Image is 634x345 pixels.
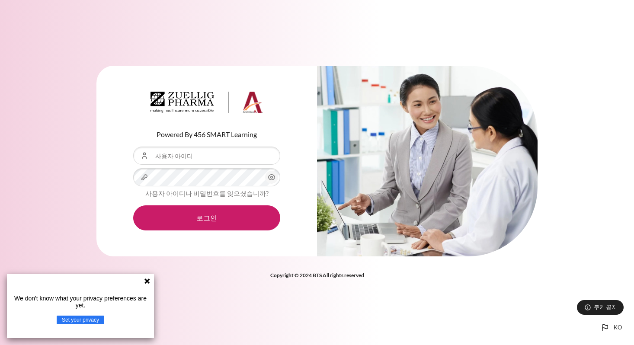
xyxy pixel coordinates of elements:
[133,129,280,140] p: Powered By 456 SMART Learning
[57,316,104,324] button: Set your privacy
[577,300,624,315] button: 쿠키 공지
[614,323,622,332] span: ko
[10,295,150,309] p: We don't know what your privacy preferences are yet.
[596,319,625,336] button: Languages
[594,303,617,311] span: 쿠키 공지
[270,272,364,278] strong: Copyright © 2024 BTS All rights reserved
[145,189,269,197] a: 사용자 아이디나 비밀번호를 잊으셨습니까?
[150,92,263,117] a: Architeck
[133,205,280,230] button: 로그인
[133,147,280,165] input: 사용자 아이디
[150,92,263,113] img: Architeck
